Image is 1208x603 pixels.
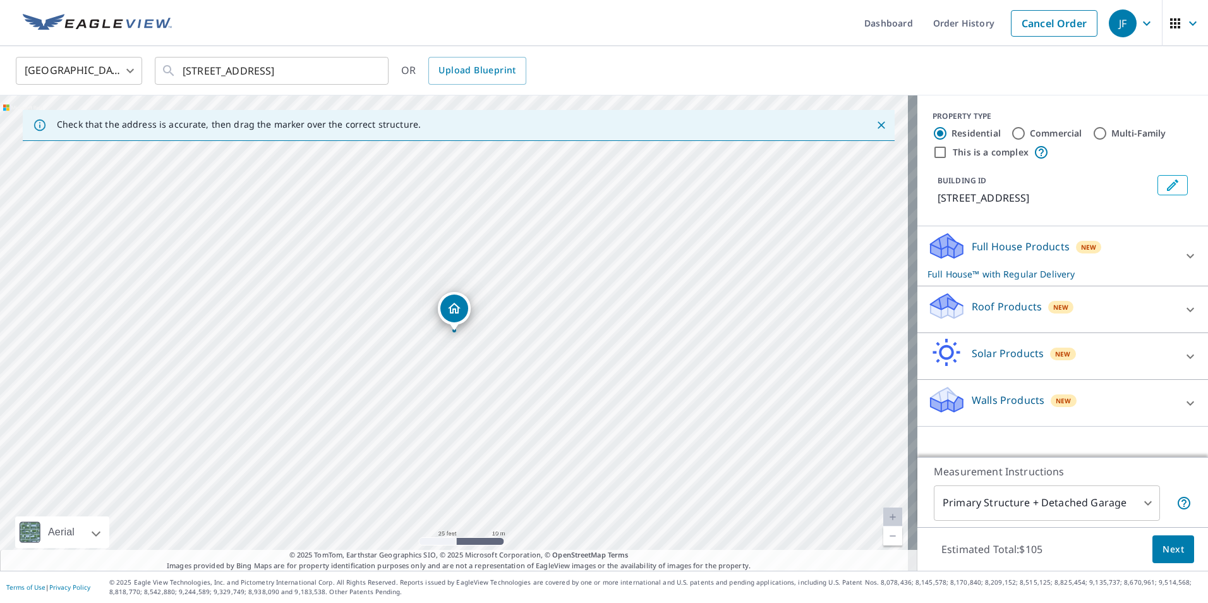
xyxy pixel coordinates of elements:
[951,127,1001,140] label: Residential
[401,57,526,85] div: OR
[109,578,1202,597] p: © 2025 Eagle View Technologies, Inc. and Pictometry International Corp. All Rights Reserved. Repo...
[972,299,1042,314] p: Roof Products
[6,583,90,591] p: |
[938,175,986,186] p: BUILDING ID
[927,291,1198,327] div: Roof ProductsNew
[938,190,1152,205] p: [STREET_ADDRESS]
[1176,496,1192,511] span: Your report will include the primary structure and a detached garage if one exists.
[933,111,1193,122] div: PROPERTY TYPE
[16,53,142,88] div: [GEOGRAPHIC_DATA]
[953,146,1029,159] label: This is a complex
[927,385,1198,421] div: Walls ProductsNew
[608,550,629,559] a: Terms
[6,583,45,592] a: Terms of Use
[15,516,109,548] div: Aerial
[1011,10,1097,37] a: Cancel Order
[934,464,1192,479] p: Measurement Instructions
[1163,542,1184,557] span: Next
[438,63,516,78] span: Upload Blueprint
[972,346,1044,361] p: Solar Products
[883,508,902,527] a: Current Level 20, Zoom In Disabled
[927,267,1175,281] p: Full House™ with Regular Delivery
[1109,9,1137,37] div: JF
[183,53,363,88] input: Search by address or latitude-longitude
[883,527,902,545] a: Current Level 20, Zoom Out
[438,292,471,331] div: Dropped pin, building 1, Residential property, 2343 Messenger Cir Safety Harbor, FL 34695
[1053,302,1069,312] span: New
[552,550,605,559] a: OpenStreetMap
[428,57,526,85] a: Upload Blueprint
[1152,535,1194,564] button: Next
[44,516,78,548] div: Aerial
[927,231,1198,281] div: Full House ProductsNewFull House™ with Regular Delivery
[1056,396,1072,406] span: New
[972,239,1070,254] p: Full House Products
[1111,127,1166,140] label: Multi-Family
[927,338,1198,374] div: Solar ProductsNew
[1030,127,1082,140] label: Commercial
[1157,175,1188,195] button: Edit building 1
[972,393,1044,408] p: Walls Products
[931,535,1053,563] p: Estimated Total: $105
[49,583,90,592] a: Privacy Policy
[23,14,172,33] img: EV Logo
[289,550,629,561] span: © 2025 TomTom, Earthstar Geographics SIO, © 2025 Microsoft Corporation, ©
[1081,242,1097,252] span: New
[1055,349,1071,359] span: New
[934,485,1160,521] div: Primary Structure + Detached Garage
[873,117,890,133] button: Close
[57,119,421,130] p: Check that the address is accurate, then drag the marker over the correct structure.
